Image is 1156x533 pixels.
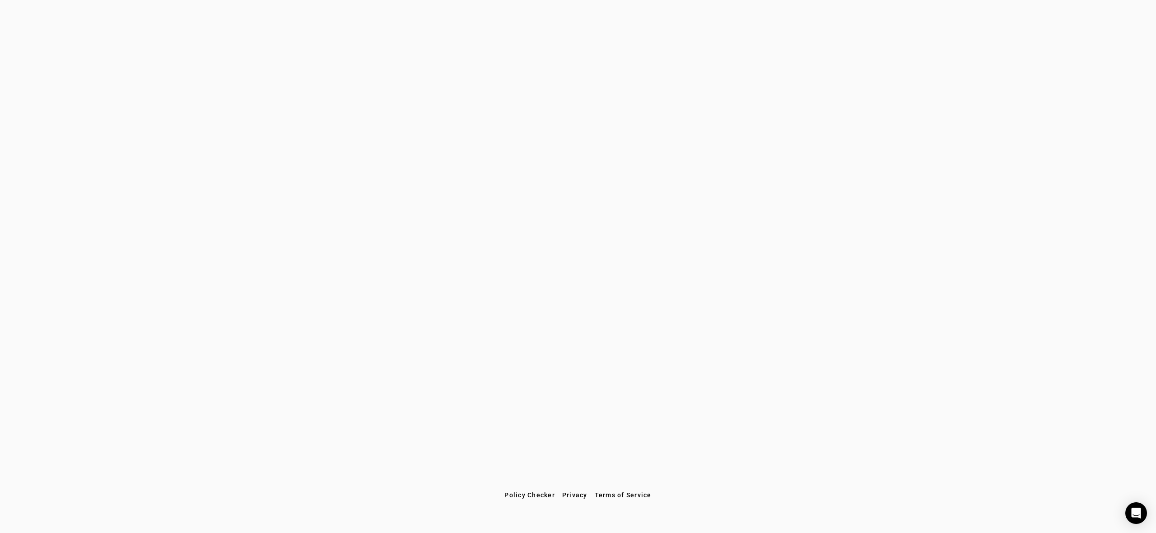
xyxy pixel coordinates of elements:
div: Open Intercom Messenger [1125,502,1147,524]
span: Terms of Service [595,491,652,499]
button: Privacy [559,487,591,503]
span: Policy Checker [504,491,555,499]
button: Terms of Service [591,487,655,503]
span: Privacy [562,491,587,499]
button: Policy Checker [501,487,559,503]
